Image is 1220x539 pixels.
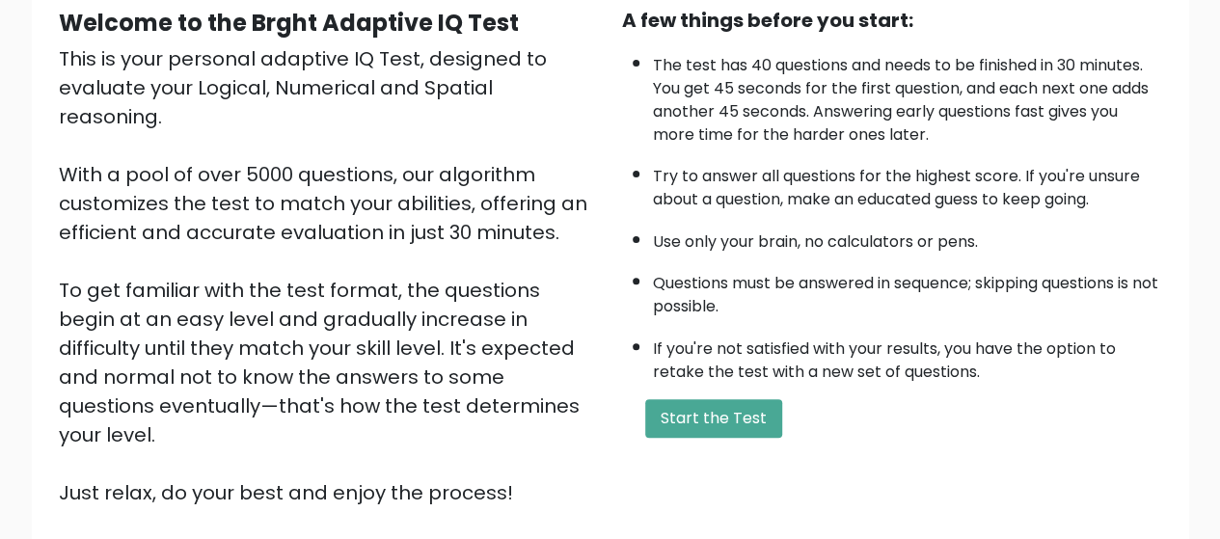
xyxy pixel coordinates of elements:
li: Try to answer all questions for the highest score. If you're unsure about a question, make an edu... [653,155,1162,211]
div: This is your personal adaptive IQ Test, designed to evaluate your Logical, Numerical and Spatial ... [59,44,599,507]
div: A few things before you start: [622,6,1162,35]
button: Start the Test [645,399,782,438]
li: If you're not satisfied with your results, you have the option to retake the test with a new set ... [653,328,1162,384]
li: The test has 40 questions and needs to be finished in 30 minutes. You get 45 seconds for the firs... [653,44,1162,147]
li: Questions must be answered in sequence; skipping questions is not possible. [653,262,1162,318]
b: Welcome to the Brght Adaptive IQ Test [59,7,519,39]
li: Use only your brain, no calculators or pens. [653,221,1162,254]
